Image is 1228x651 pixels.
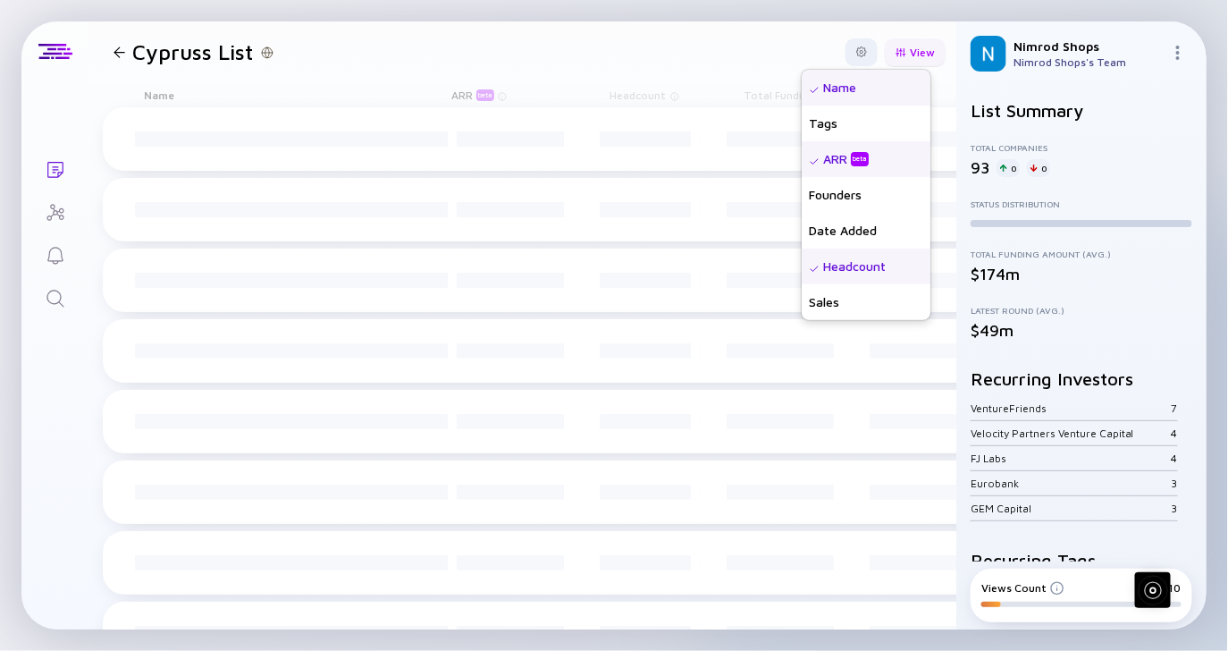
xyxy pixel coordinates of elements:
[971,452,1172,465] div: FJ Labs
[971,502,1172,515] div: GEM Capital
[132,39,253,64] h1: Cypruss List
[971,36,1006,72] img: Nimrod Profile Picture
[997,159,1020,177] div: 0
[451,89,498,101] div: ARR
[809,264,820,275] img: Selected
[971,477,1172,490] div: Eurobank
[851,152,869,165] div: beta
[823,150,872,168] div: ARR
[885,38,946,66] button: View
[21,232,88,275] a: Reminders
[971,100,1192,121] h2: List Summary
[971,199,1192,209] div: Status Distribution
[971,368,1192,389] h2: Recurring Investors
[971,402,1172,415] div: VentureFriends
[1171,46,1185,60] img: Menu
[971,321,1192,340] div: $49m
[802,106,930,141] div: Tags
[1172,427,1178,440] div: 4
[1172,402,1178,415] div: 7
[21,275,88,318] a: Search
[809,156,820,167] img: Selected
[1014,55,1164,69] div: Nimrod Shops's Team
[981,581,1064,595] div: Views Count
[971,550,1192,571] h2: Recurring Tags
[802,249,930,284] div: Headcount
[971,305,1192,316] div: Latest Round (Avg.)
[802,213,930,249] div: Date Added
[1172,452,1178,465] div: 4
[1172,477,1178,490] div: 3
[971,249,1192,259] div: Total Funding Amount (Avg.)
[1014,38,1164,54] div: Nimrod Shops
[802,284,930,320] div: Sales
[130,82,451,107] div: Name
[476,89,494,101] div: beta
[1027,159,1050,177] div: 0
[802,177,930,213] div: Founders
[21,147,88,190] a: Lists
[21,190,88,232] a: Investor Map
[971,265,1192,283] div: $174m
[971,427,1172,440] div: Velocity Partners Venture Capital
[802,70,930,106] div: Name
[744,89,815,102] span: Total Funding
[610,89,667,102] span: Headcount
[809,85,820,96] img: Selected
[971,158,989,177] div: 93
[1157,581,1182,595] div: 1/ 10
[971,142,1192,153] div: Total Companies
[1172,502,1178,515] div: 3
